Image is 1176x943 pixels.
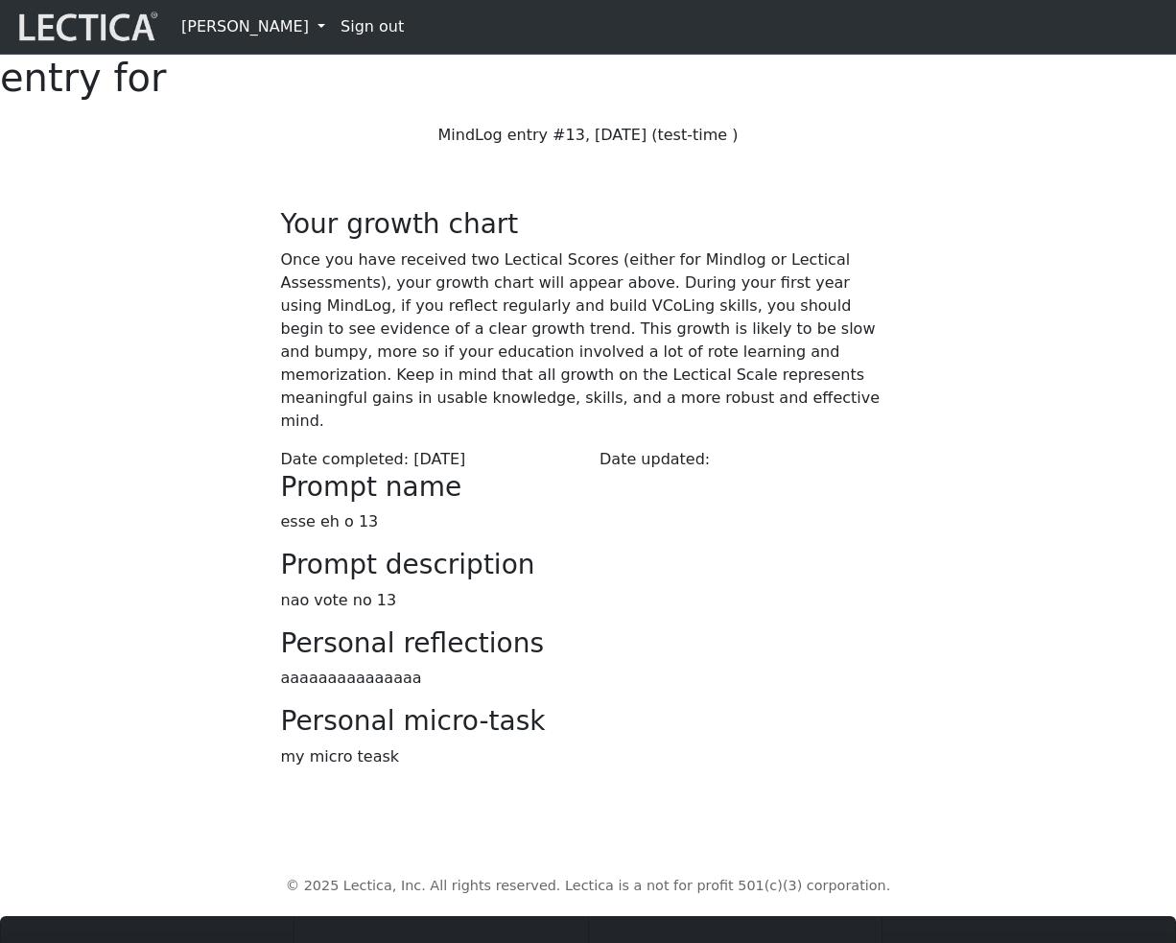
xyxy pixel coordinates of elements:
p: esse eh o 13 [281,510,896,533]
p: aaaaaaaaaaaaaaa [281,667,896,690]
a: Sign out [333,8,412,46]
span: [DATE] [413,450,465,468]
h3: Personal micro-task [281,705,896,738]
p: MindLog entry #13, [DATE] (test-time ) [281,124,896,147]
p: © 2025 Lectica, Inc. All rights reserved. Lectica is a not for profit 501(c)(3) corporation. [53,876,1123,897]
p: nao vote no 13 [281,589,896,612]
h3: Personal reflections [281,627,896,660]
p: Once you have received two Lectical Scores (either for Mindlog or Lectical Assessments), your gro... [281,248,896,433]
img: lecticalive [14,9,158,45]
div: Date updated: [588,448,907,471]
h3: Your growth chart [281,208,896,241]
h3: Prompt description [281,549,896,581]
a: [PERSON_NAME] [174,8,333,46]
p: my micro teask [281,745,896,768]
label: Date completed: [281,448,410,471]
h3: Prompt name [281,471,896,504]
